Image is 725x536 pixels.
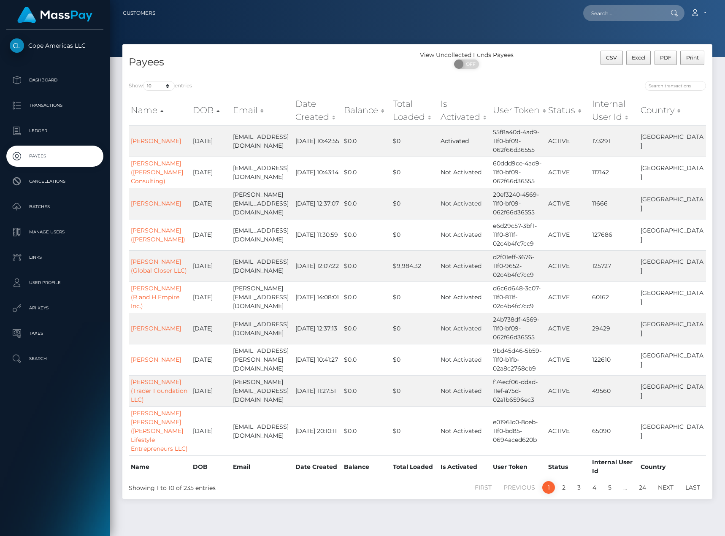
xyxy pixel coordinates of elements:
td: Not Activated [438,375,491,406]
th: Balance: activate to sort column ascending [342,95,391,125]
input: Search transactions [645,81,706,91]
td: [GEOGRAPHIC_DATA] [638,157,706,188]
a: [PERSON_NAME] ([PERSON_NAME] Consulting) [131,160,183,185]
td: [GEOGRAPHIC_DATA] [638,344,706,375]
td: $0.0 [342,375,391,406]
input: Search... [583,5,663,21]
td: $0.0 [342,344,391,375]
p: Payees [10,150,100,162]
td: [EMAIL_ADDRESS][DOMAIN_NAME] [231,157,293,188]
td: [EMAIL_ADDRESS][DOMAIN_NAME] [231,250,293,282]
td: [PERSON_NAME][EMAIL_ADDRESS][DOMAIN_NAME] [231,188,293,219]
td: Not Activated [438,406,491,455]
span: CSV [606,54,617,61]
td: [DATE] 11:27:51 [293,375,342,406]
td: $0 [391,125,438,157]
td: [PERSON_NAME][EMAIL_ADDRESS][DOMAIN_NAME] [231,375,293,406]
td: [DATE] [191,219,231,250]
th: Total Loaded [391,455,438,478]
td: [GEOGRAPHIC_DATA] [638,282,706,313]
td: $0.0 [342,219,391,250]
span: Excel [632,54,645,61]
td: $9,984.32 [391,250,438,282]
td: $0 [391,219,438,250]
button: Print [680,51,704,65]
a: Next [653,481,678,494]
p: Ledger [10,125,100,137]
td: ACTIVE [546,282,590,313]
label: Show entries [129,81,192,91]
td: 173291 [590,125,638,157]
a: [PERSON_NAME] (Global Closer LLC) [131,258,187,274]
p: User Profile [10,276,100,289]
td: 24b738df-4569-11f0-bf09-062f66d36555 [491,313,546,344]
th: Is Activated [438,455,491,478]
a: Payees [6,146,103,167]
a: User Profile [6,272,103,293]
a: Links [6,247,103,268]
td: [DATE] [191,344,231,375]
td: [DATE] 20:10:11 [293,406,342,455]
td: 29429 [590,313,638,344]
a: Dashboard [6,70,103,91]
button: CSV [601,51,623,65]
td: [GEOGRAPHIC_DATA] [638,406,706,455]
td: d2f01eff-3676-11f0-9652-02c4b4fc7cc9 [491,250,546,282]
td: Not Activated [438,250,491,282]
p: Transactions [10,99,100,112]
a: [PERSON_NAME] [131,200,181,207]
p: API Keys [10,302,100,314]
p: Cancellations [10,175,100,188]
td: Not Activated [438,344,491,375]
p: Taxes [10,327,100,340]
td: [GEOGRAPHIC_DATA] [638,219,706,250]
th: Country: activate to sort column ascending [638,95,706,125]
td: 125727 [590,250,638,282]
th: User Token [491,455,546,478]
th: Internal User Id [590,455,638,478]
th: User Token: activate to sort column ascending [491,95,546,125]
a: [PERSON_NAME] [131,356,181,363]
th: Name: activate to sort column ascending [129,95,191,125]
th: Is Activated: activate to sort column ascending [438,95,491,125]
td: [DATE] [191,375,231,406]
td: ACTIVE [546,406,590,455]
a: [PERSON_NAME] (Trader Foundation LLC) [131,378,187,403]
td: Not Activated [438,157,491,188]
span: PDF [660,54,671,61]
th: Email [231,455,293,478]
td: [DATE] [191,188,231,219]
td: $0 [391,375,438,406]
th: DOB [191,455,231,478]
p: Links [10,251,100,264]
th: Status [546,455,590,478]
td: 11666 [590,188,638,219]
td: [GEOGRAPHIC_DATA] [638,375,706,406]
td: e6d29c57-3bf1-11f0-811f-02c4b4fc7cc9 [491,219,546,250]
a: Transactions [6,95,103,116]
p: Batches [10,200,100,213]
td: 60ddd9ce-4ad9-11f0-bf09-062f66d36555 [491,157,546,188]
th: Date Created: activate to sort column ascending [293,95,342,125]
div: Showing 1 to 10 of 235 entries [129,480,362,493]
td: [PERSON_NAME][EMAIL_ADDRESS][DOMAIN_NAME] [231,282,293,313]
th: DOB: activate to sort column descending [191,95,231,125]
p: Search [10,352,100,365]
td: [DATE] 12:37:07 [293,188,342,219]
td: $0.0 [342,125,391,157]
a: [PERSON_NAME] [PERSON_NAME] ([PERSON_NAME] Lifestyle Entrepreneurs LLC) [131,409,188,452]
span: Cope Americas LLC [6,42,103,49]
td: $0.0 [342,250,391,282]
a: Cancellations [6,171,103,192]
a: 24 [634,481,651,494]
select: Showentries [143,81,175,91]
td: [DATE] 12:07:22 [293,250,342,282]
td: 49560 [590,375,638,406]
img: Cope Americas LLC [10,38,24,53]
th: Internal User Id: activate to sort column ascending [590,95,638,125]
td: Activated [438,125,491,157]
td: ACTIVE [546,219,590,250]
td: f74ecf06-ddad-11ef-a75d-02a1b6596ec3 [491,375,546,406]
td: [DATE] [191,282,231,313]
td: [DATE] 14:08:01 [293,282,342,313]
